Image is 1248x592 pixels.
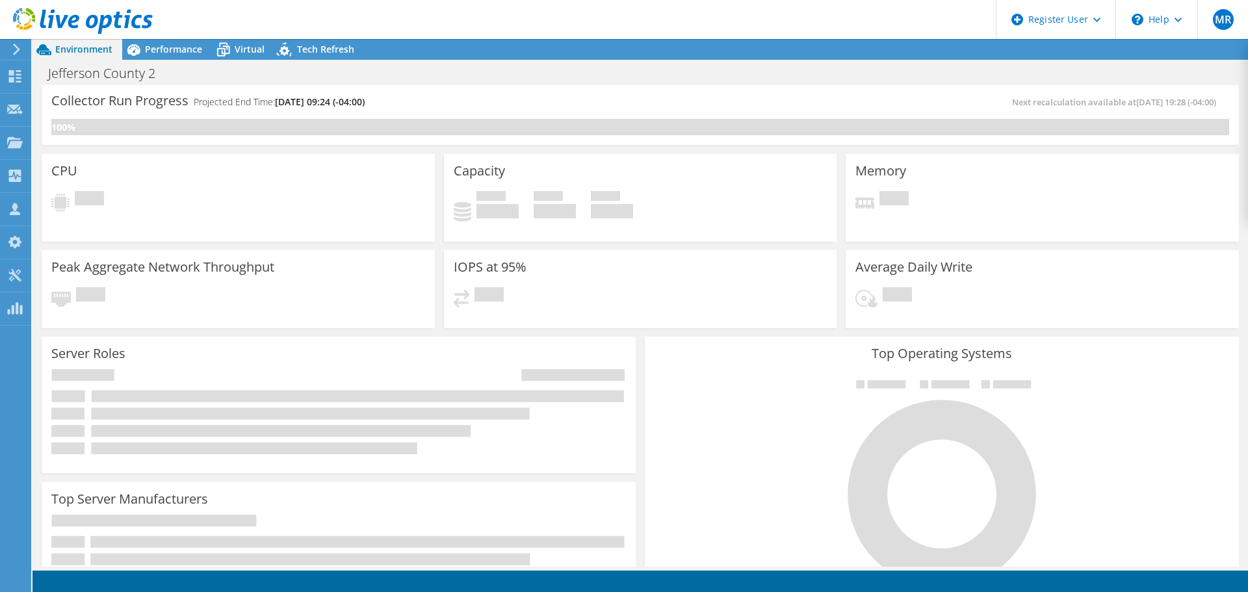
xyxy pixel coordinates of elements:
[51,346,125,361] h3: Server Roles
[534,191,563,204] span: Free
[297,43,354,55] span: Tech Refresh
[51,260,274,274] h3: Peak Aggregate Network Throughput
[476,191,506,204] span: Used
[655,346,1229,361] h3: Top Operating Systems
[55,43,112,55] span: Environment
[879,191,909,209] span: Pending
[1213,9,1234,30] span: MR
[145,43,202,55] span: Performance
[454,164,505,178] h3: Capacity
[194,95,365,109] h4: Projected End Time:
[591,204,633,218] h4: 0 GiB
[1132,14,1143,25] svg: \n
[534,204,576,218] h4: 0 GiB
[1136,96,1216,108] span: [DATE] 19:28 (-04:00)
[883,287,912,305] span: Pending
[1012,96,1223,108] span: Next recalculation available at
[235,43,265,55] span: Virtual
[855,164,906,178] h3: Memory
[855,260,972,274] h3: Average Daily Write
[75,191,104,209] span: Pending
[51,492,208,506] h3: Top Server Manufacturers
[454,260,526,274] h3: IOPS at 95%
[591,191,620,204] span: Total
[51,164,77,178] h3: CPU
[42,66,175,81] h1: Jefferson County 2
[275,96,365,108] span: [DATE] 09:24 (-04:00)
[76,287,105,305] span: Pending
[476,204,519,218] h4: 0 GiB
[474,287,504,305] span: Pending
